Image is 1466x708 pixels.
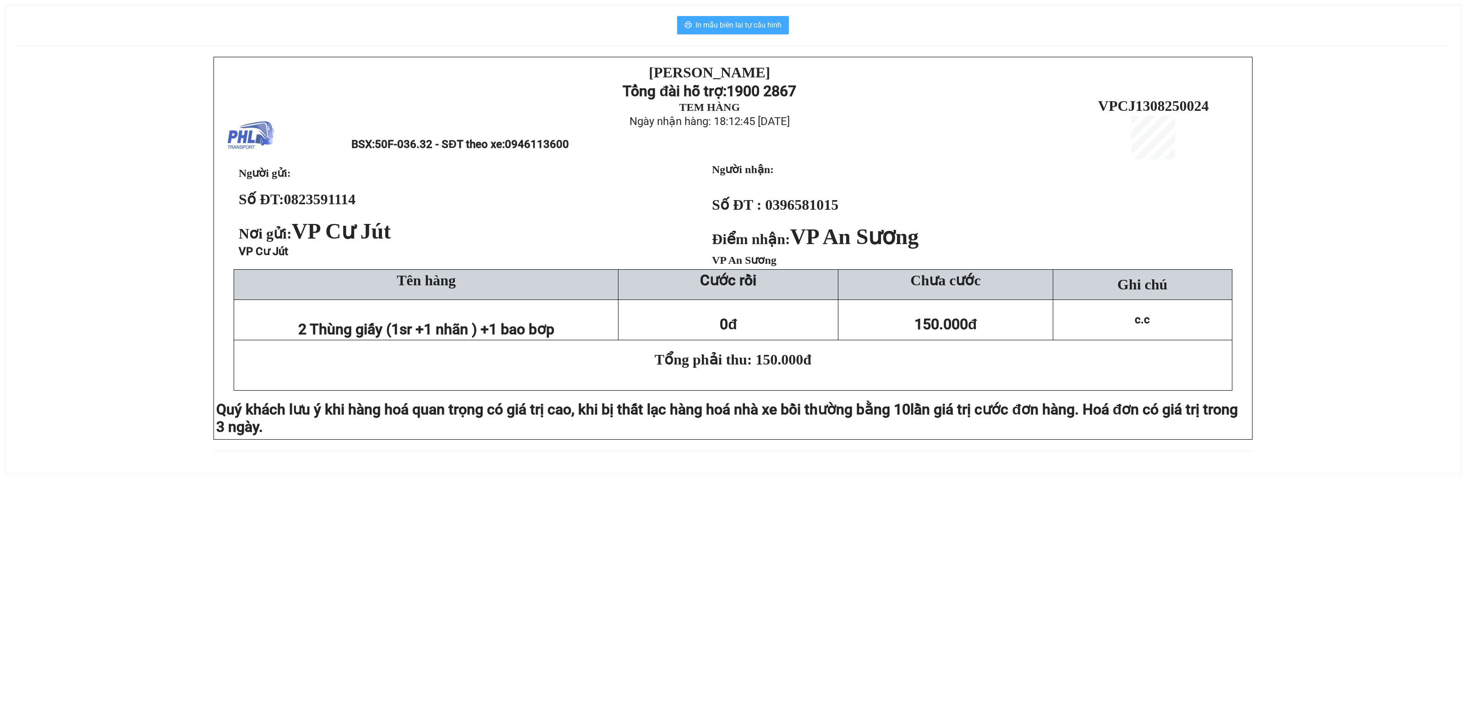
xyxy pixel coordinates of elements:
[700,272,756,289] strong: Cước rồi
[727,82,796,100] strong: 1900 2867
[712,196,761,213] strong: Số ĐT :
[284,191,356,207] span: 0823591114
[216,401,910,418] span: Quý khách lưu ý khi hàng hoá quan trọng có giá trị cao, khi bị thất lạc hàng hoá nhà xe bồi thườn...
[375,138,569,151] span: 50F-036.32 - SĐT theo xe:
[720,316,737,333] span: 0đ
[1135,313,1150,326] span: c.c
[1117,276,1167,293] span: Ghi chú
[790,224,919,249] span: VP An Sương
[684,21,692,30] span: printer
[239,245,288,258] span: VP Cư Jút
[655,351,811,368] span: Tổng phải thu: 150.000đ
[1098,98,1209,114] span: VPCJ1308250024
[239,167,291,179] span: Người gửi:
[239,225,394,242] span: Nơi gửi:
[649,64,770,81] strong: [PERSON_NAME]
[292,219,391,243] span: VP Cư Jút
[712,231,919,247] strong: Điểm nhận:
[239,191,356,207] strong: Số ĐT:
[397,272,456,289] span: Tên hàng
[914,316,977,333] span: 150.000đ
[623,82,727,100] strong: Tổng đài hỗ trợ:
[298,321,554,338] span: 2 Thùng giấy (1sr +1 nhãn ) +1 bao bơp
[629,115,790,128] span: Ngày nhận hàng: 18:12:45 [DATE]
[351,138,569,151] span: BSX:
[228,113,274,159] img: logo
[712,254,777,266] span: VP An Sương
[910,272,980,289] span: Chưa cước
[505,138,569,151] span: 0946113600
[216,401,1238,436] span: lần giá trị cước đơn hàng. Hoá đơn có giá trị trong 3 ngày.
[679,101,740,113] strong: TEM HÀNG
[765,196,838,213] span: 0396581015
[695,19,782,31] span: In mẫu biên lai tự cấu hình
[677,16,789,34] button: printerIn mẫu biên lai tự cấu hình
[712,163,774,175] strong: Người nhận:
